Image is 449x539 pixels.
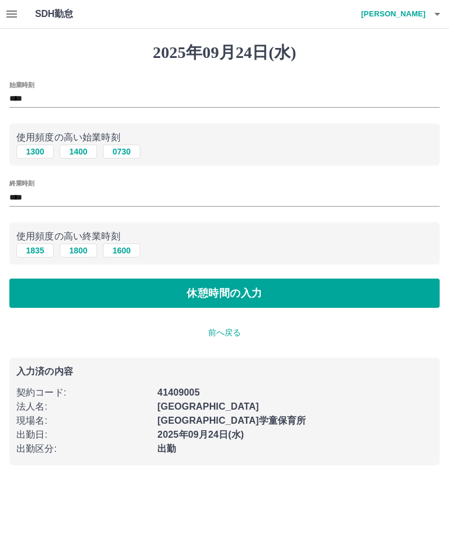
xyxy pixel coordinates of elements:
[9,179,34,188] label: 終業時刻
[16,442,150,456] p: 出勤区分 :
[9,80,34,89] label: 始業時刻
[103,145,140,159] button: 0730
[16,131,433,145] p: 使用頻度の高い始業時刻
[16,428,150,442] p: 出勤日 :
[16,386,150,400] p: 契約コード :
[157,444,176,454] b: 出勤
[157,430,244,440] b: 2025年09月24日(水)
[9,279,440,308] button: 休憩時間の入力
[9,43,440,63] h1: 2025年09月24日(水)
[16,400,150,414] p: 法人名 :
[16,145,54,159] button: 1300
[16,229,433,243] p: 使用頻度の高い終業時刻
[16,367,433,376] p: 入力済の内容
[60,145,97,159] button: 1400
[16,243,54,258] button: 1835
[9,327,440,339] p: 前へ戻る
[157,416,306,425] b: [GEOGRAPHIC_DATA]学童保育所
[16,414,150,428] p: 現場名 :
[157,387,199,397] b: 41409005
[60,243,97,258] button: 1800
[103,243,140,258] button: 1600
[157,401,259,411] b: [GEOGRAPHIC_DATA]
